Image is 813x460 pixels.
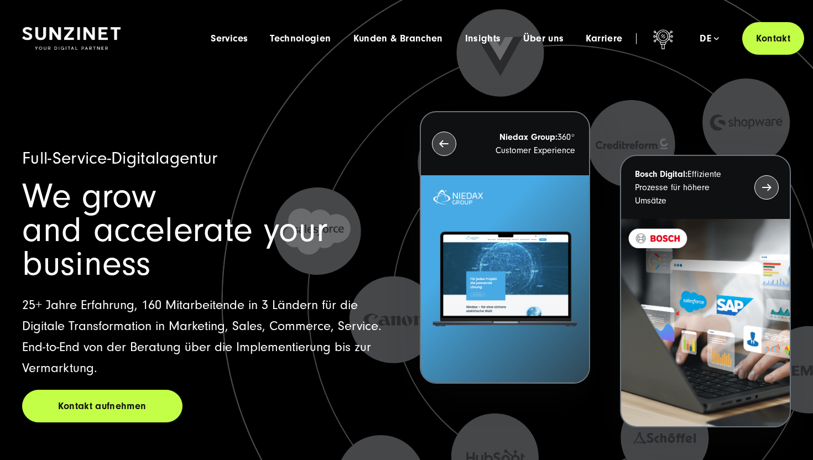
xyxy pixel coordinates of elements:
[621,219,790,426] img: BOSCH - Kundeprojekt - Digital Transformation Agentur SUNZINET
[353,33,443,44] a: Kunden & Branchen
[22,27,121,50] img: SUNZINET Full Service Digital Agentur
[421,175,590,383] img: Letztes Projekt von Niedax. Ein Laptop auf dem die Niedax Website geöffnet ist, auf blauem Hinter...
[620,155,791,427] button: Bosch Digital:Effiziente Prozesse für höhere Umsätze BOSCH - Kundeprojekt - Digital Transformatio...
[270,33,331,44] a: Technologien
[635,169,687,179] strong: Bosch Digital:
[523,33,564,44] a: Über uns
[476,130,576,157] p: 360° Customer Experience
[499,132,557,142] strong: Niedax Group:
[586,33,622,44] a: Karriere
[465,33,501,44] a: Insights
[420,111,591,384] button: Niedax Group:360° Customer Experience Letztes Projekt von Niedax. Ein Laptop auf dem die Niedax W...
[22,148,218,168] span: Full-Service-Digitalagentur
[211,33,248,44] a: Services
[22,390,183,422] a: Kontakt aufnehmen
[22,295,393,379] p: 25+ Jahre Erfahrung, 160 Mitarbeitende in 3 Ländern für die Digitale Transformation in Marketing,...
[635,168,734,207] p: Effiziente Prozesse für höhere Umsätze
[700,33,719,44] div: de
[742,22,804,55] a: Kontakt
[22,176,327,284] span: We grow and accelerate your business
